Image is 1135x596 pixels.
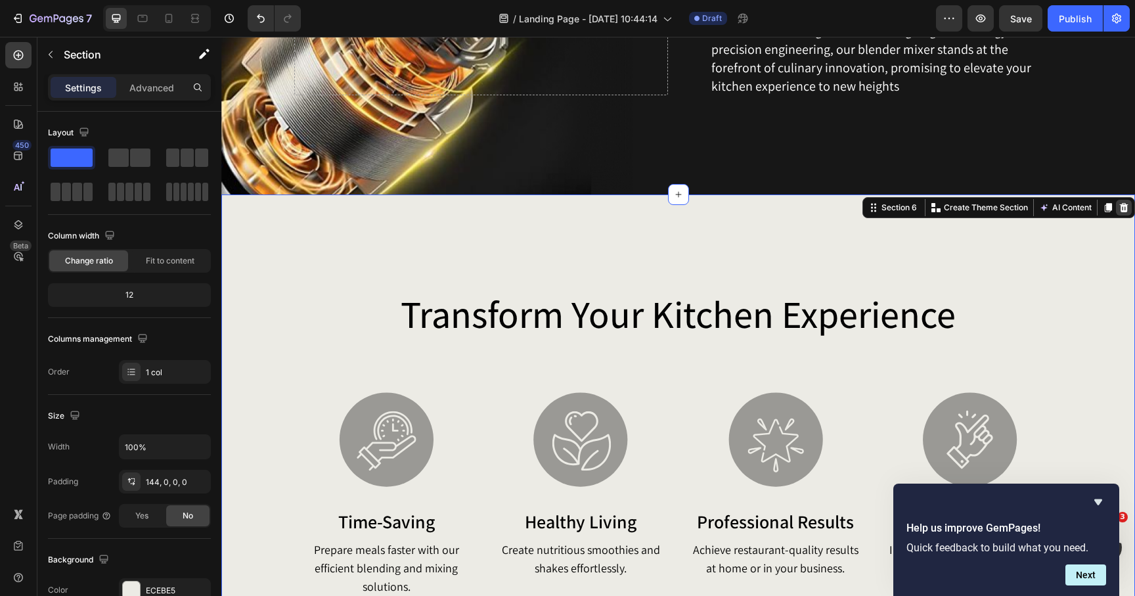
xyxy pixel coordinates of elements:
span: 3 [1117,512,1128,522]
h3: healthy living [267,472,452,497]
div: Background [48,551,112,569]
img: gempages_432750572815254551-4cd73c47-dce7-45ab-a663-c1366eb6ab7f.svg [312,355,407,450]
span: Yes [135,510,148,522]
p: Prepare meals faster with our efficient blending and mixing solutions. [74,504,256,559]
div: Color [48,584,68,596]
div: Columns management [48,331,150,348]
p: Intuitive controls and ergonomic design ensure ease of use for everyone. [664,504,833,559]
button: 7 [5,5,98,32]
button: AI Content [815,163,873,179]
div: Column width [48,227,118,245]
span: Landing Page - [DATE] 10:44:14 [519,12,657,26]
span: Fit to content [146,255,194,267]
p: Settings [65,81,102,95]
div: Section 6 [657,165,698,177]
div: Page padding [48,510,112,522]
img: gempages_432750572815254551-7f3c8de5-eba4-4258-b767-c929475d2059.svg [118,355,212,450]
div: 450 [12,140,32,150]
img: gempages_432750572815254551-c7bcca87-87b3-4b1f-bcaf-d26cb043c628.svg [507,355,602,450]
h2: Help us improve GemPages! [906,520,1106,536]
div: Undo/Redo [248,5,301,32]
span: No [183,510,193,522]
span: / [513,12,516,26]
img: gempages_432750572815254551-8dc57beb-13d2-4b25-a967-0baca305f879.svg [701,355,796,450]
p: Quick feedback to build what you need. [906,541,1106,554]
h3: user-friendly [656,472,841,497]
div: Beta [10,241,32,251]
button: Next question [1065,564,1106,585]
div: Layout [48,124,92,142]
p: Create nutritious smoothies and shakes effortlessly. [275,504,444,541]
div: Order [48,366,70,378]
div: 144, 0, 0, 0 [146,476,208,488]
span: Change ratio [65,255,113,267]
div: Publish [1059,12,1092,26]
h2: transform your kitchen experience [73,252,841,302]
p: Create Theme Section [723,165,807,177]
button: Publish [1048,5,1103,32]
div: 12 [51,286,208,304]
input: Auto [120,435,210,459]
h3: professional results [462,472,646,497]
iframe: To enrich screen reader interactions, please activate Accessibility in Grammarly extension settings [221,37,1135,596]
p: Achieve restaurant-quality results at home or in your business. [470,504,638,541]
span: Save [1010,13,1032,24]
button: Save [999,5,1042,32]
div: Size [48,407,83,425]
div: Help us improve GemPages! [906,494,1106,585]
div: Width [48,441,70,453]
span: Draft [702,12,722,24]
div: 1 col [146,367,208,378]
div: Padding [48,476,78,488]
p: Section [64,47,171,62]
p: 7 [86,11,92,26]
p: Advanced [129,81,174,95]
h3: time-saving [73,472,257,497]
button: Hide survey [1090,494,1106,510]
